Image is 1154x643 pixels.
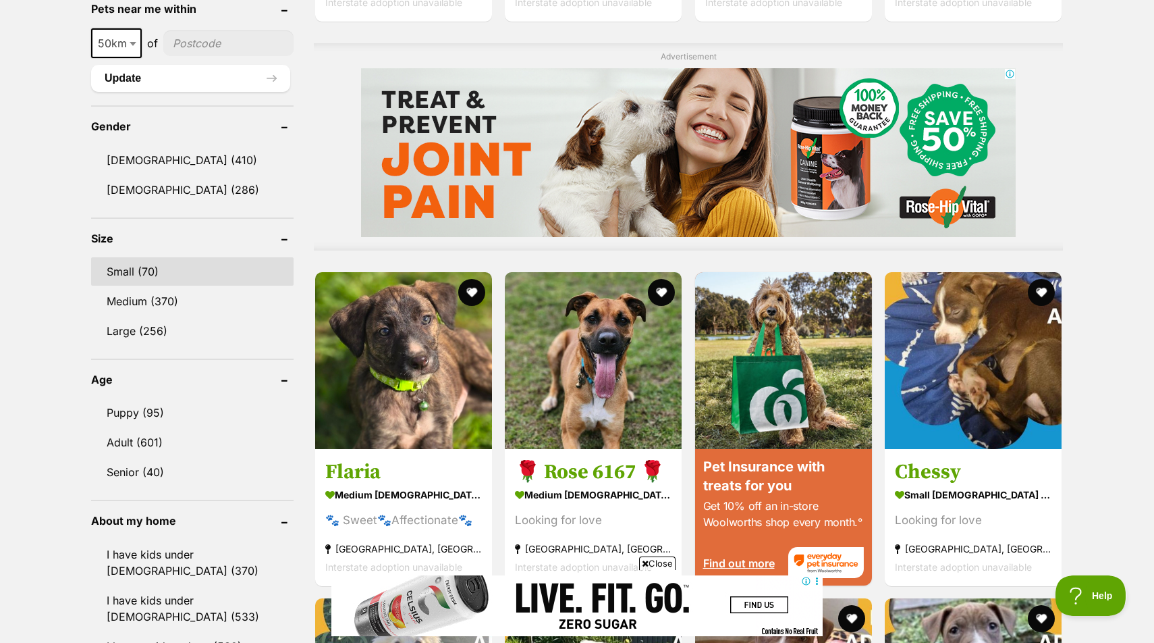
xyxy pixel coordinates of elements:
span: 50km [91,28,142,58]
h3: 🌹 Rose 6167 🌹 [515,459,671,484]
button: favourite [458,279,485,306]
button: favourite [838,605,865,632]
header: Gender [91,120,294,132]
a: Senior (40) [91,458,294,486]
img: Chessy - Kelpie Dog [885,272,1062,449]
img: Flaria - Keeshond x Australian Kelpie Dog [315,272,492,449]
iframe: Advertisement [361,68,1016,237]
button: favourite [649,279,676,306]
span: Interstate adoption unavailable [325,561,462,572]
strong: small [DEMOGRAPHIC_DATA] Dog [895,484,1051,504]
header: About my home [91,515,294,527]
button: favourite [1028,279,1055,306]
a: 🌹 Rose 6167 🌹 medium [DEMOGRAPHIC_DATA] Dog Looking for love [GEOGRAPHIC_DATA], [GEOGRAPHIC_DATA]... [505,448,682,586]
span: 50km [92,34,140,53]
div: Advertisement [314,43,1063,251]
strong: [GEOGRAPHIC_DATA], [GEOGRAPHIC_DATA] [515,539,671,557]
div: Looking for love [895,511,1051,529]
a: I have kids under [DEMOGRAPHIC_DATA] (533) [91,586,294,631]
img: 🌹 Rose 6167 🌹 - Boxer x German Shepherd Dog [505,272,682,449]
span: Interstate adoption unavailable [515,561,652,572]
h3: Flaria [325,459,482,484]
span: Close [639,557,676,570]
iframe: Help Scout Beacon - Open [1055,575,1127,616]
a: Chessy small [DEMOGRAPHIC_DATA] Dog Looking for love [GEOGRAPHIC_DATA], [GEOGRAPHIC_DATA] Interst... [885,448,1062,586]
span: of [147,35,158,51]
a: Small (70) [91,257,294,286]
a: Puppy (95) [91,398,294,427]
div: Looking for love [515,511,671,529]
strong: medium [DEMOGRAPHIC_DATA] Dog [325,484,482,504]
span: Interstate adoption unavailable [895,561,1032,572]
strong: [GEOGRAPHIC_DATA], [GEOGRAPHIC_DATA] [895,539,1051,557]
header: Age [91,374,294,386]
header: Size [91,232,294,245]
input: postcode [163,30,294,56]
button: Update [91,65,290,92]
div: 🐾 Sweet🐾Affectionate🐾 [325,511,482,529]
button: favourite [1028,605,1055,632]
a: [DEMOGRAPHIC_DATA] (410) [91,146,294,174]
h3: Chessy [895,459,1051,484]
iframe: Advertisement [331,575,823,636]
a: Flaria medium [DEMOGRAPHIC_DATA] Dog 🐾 Sweet🐾Affectionate🐾 [GEOGRAPHIC_DATA], [GEOGRAPHIC_DATA] I... [315,448,492,586]
strong: medium [DEMOGRAPHIC_DATA] Dog [515,484,671,504]
a: [DEMOGRAPHIC_DATA] (286) [91,176,294,204]
strong: [GEOGRAPHIC_DATA], [GEOGRAPHIC_DATA] [325,539,482,557]
a: I have kids under [DEMOGRAPHIC_DATA] (370) [91,540,294,585]
header: Pets near me within [91,3,294,15]
a: Adult (601) [91,428,294,457]
a: Medium (370) [91,287,294,315]
a: Large (256) [91,317,294,345]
